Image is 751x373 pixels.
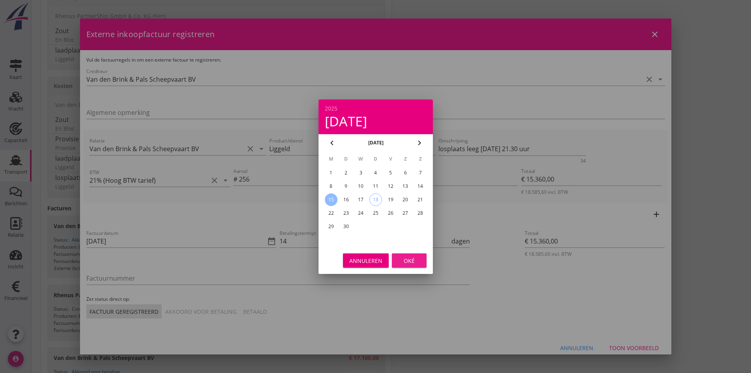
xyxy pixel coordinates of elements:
[399,167,412,179] button: 6
[324,193,337,206] button: 15
[325,114,427,128] div: [DATE]
[384,180,397,193] button: 12
[349,256,382,264] div: Annuleren
[399,207,412,219] button: 27
[339,167,352,179] button: 2
[354,207,367,219] button: 24
[369,193,382,206] button: 18
[339,152,353,166] th: D
[354,193,367,206] button: 17
[354,167,367,179] button: 3
[369,180,382,193] button: 11
[414,167,427,179] button: 7
[324,207,337,219] button: 22
[399,193,412,206] button: 20
[392,253,427,268] button: Oké
[414,193,427,206] button: 21
[384,167,397,179] button: 5
[339,180,352,193] button: 9
[354,180,367,193] button: 10
[415,138,424,148] i: chevron_right
[324,167,337,179] button: 1
[365,137,386,149] button: [DATE]
[325,106,427,111] div: 2025
[413,152,427,166] th: Z
[327,138,337,148] i: chevron_left
[339,207,352,219] button: 23
[369,207,382,219] button: 25
[369,194,381,206] div: 18
[354,152,368,166] th: W
[339,193,352,206] button: 16
[324,152,338,166] th: M
[339,220,352,233] button: 30
[414,207,427,219] button: 28
[414,180,427,193] button: 14
[384,193,397,206] button: 19
[398,256,420,264] div: Oké
[324,180,337,193] button: 8
[398,152,412,166] th: Z
[399,180,412,193] button: 13
[383,152,397,166] th: V
[343,253,389,268] button: Annuleren
[369,167,382,179] button: 4
[324,220,337,233] button: 29
[369,152,383,166] th: D
[384,207,397,219] button: 26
